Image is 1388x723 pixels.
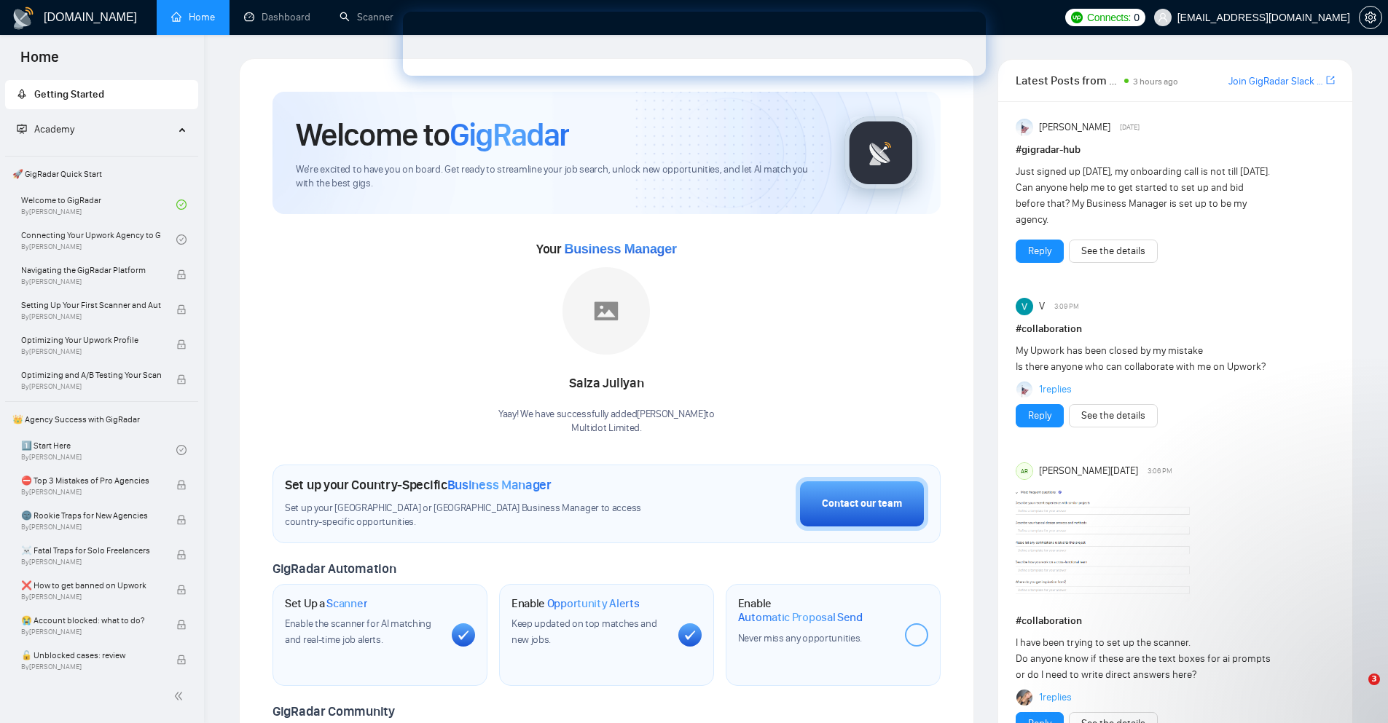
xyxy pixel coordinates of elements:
[21,382,161,391] span: By [PERSON_NAME]
[21,648,161,663] span: 🔓 Unblocked cases: review
[1069,240,1158,263] button: See the details
[21,347,161,356] span: By [PERSON_NAME]
[1133,76,1178,87] span: 3 hours ago
[1359,12,1382,23] a: setting
[176,374,187,384] span: lock
[1016,71,1120,90] span: Latest Posts from the GigRadar Community
[21,523,161,532] span: By [PERSON_NAME]
[498,408,715,435] div: Yaay! We have successfully added [PERSON_NAME] to
[1158,12,1168,23] span: user
[21,508,161,523] span: 🌚 Rookie Traps for New Agencies
[21,277,161,286] span: By [PERSON_NAME]
[1016,404,1064,427] button: Reply
[21,312,161,321] span: By [PERSON_NAME]
[447,477,552,493] span: Business Manager
[1039,119,1110,135] span: [PERSON_NAME]
[176,445,187,455] span: check-circle
[1134,9,1140,25] span: 0
[7,405,197,434] span: 👑 Agency Success with GigRadar
[285,502,671,529] span: Set up your [GEOGRAPHIC_DATA] or [GEOGRAPHIC_DATA] Business Manager to access country-specific op...
[17,123,74,135] span: Academy
[1039,690,1072,705] a: 1replies
[1016,343,1271,375] div: My Upwork has been closed by my mistake Is there anyone who can collaborate with me on Upwork?
[1016,321,1335,337] h1: # collaboration
[547,596,640,611] span: Opportunity Alerts
[511,596,640,611] h1: Enable
[562,267,650,355] img: placeholder.png
[176,234,187,245] span: check-circle
[21,593,161,601] span: By [PERSON_NAME]
[1359,6,1382,29] button: setting
[176,480,187,490] span: lock
[176,269,187,280] span: lock
[21,628,161,636] span: By [PERSON_NAME]
[1028,243,1051,259] a: Reply
[1016,486,1191,602] img: F09C9EU858S-image.png
[272,703,395,719] span: GigRadar Community
[1326,74,1335,87] a: export
[171,11,215,23] a: homeHome
[1028,408,1051,424] a: Reply
[21,578,161,593] span: ❌ How to get banned on Upwork
[272,561,396,577] span: GigRadar Automation
[1016,142,1335,158] h1: # gigradar-hub
[21,298,161,312] span: Setting Up Your First Scanner and Auto-Bidder
[296,115,569,154] h1: Welcome to
[176,620,187,630] span: lock
[1071,12,1083,23] img: upwork-logo.png
[176,585,187,595] span: lock
[340,11,393,23] a: searchScanner
[21,263,161,277] span: Navigating the GigRadar Platform
[176,550,187,560] span: lock
[498,371,715,396] div: Salza Jullyan
[738,610,863,625] span: Automatic Proposal Send
[5,80,198,109] li: Getting Started
[511,617,657,646] span: Keep updated on top matches and new jobs.
[176,304,187,315] span: lock
[21,224,176,256] a: Connecting Your Upwork Agency to GigRadarBy[PERSON_NAME]
[21,558,161,566] span: By [PERSON_NAME]
[21,613,161,628] span: 😭 Account blocked: what to do?
[564,242,676,256] span: Business Manager
[498,422,715,435] p: Multidot Limited .
[450,115,569,154] span: GigRadar
[176,199,187,210] span: check-circle
[1016,240,1064,263] button: Reply
[21,488,161,497] span: By [PERSON_NAME]
[1016,635,1271,683] div: I have been trying to set up the scanner. Do anyone know if these are the text boxes for ai promp...
[1228,74,1323,90] a: Join GigRadar Slack Community
[1081,243,1145,259] a: See the details
[12,7,35,30] img: logo
[21,663,161,671] span: By [PERSON_NAME]
[34,123,74,135] span: Academy
[21,473,161,488] span: ⛔ Top 3 Mistakes of Pro Agencies
[536,241,677,257] span: Your
[1016,463,1032,479] div: AR
[1016,298,1033,315] img: V
[1338,673,1373,708] iframe: Intercom live chat
[1016,382,1032,398] img: Anisuzzaman Khan
[1039,382,1072,397] a: 1replies
[34,88,104,100] span: Getting Started
[403,12,986,76] iframe: Intercom live chat banner
[738,596,893,625] h1: Enable
[21,434,176,466] a: 1️⃣ Start HereBy[PERSON_NAME]
[1069,404,1158,427] button: See the details
[1039,299,1045,315] span: V
[176,339,187,349] span: lock
[9,47,71,77] span: Home
[1360,12,1381,23] span: setting
[1016,613,1335,629] h1: # collaboration
[1016,119,1033,136] img: Anisuzzaman Khan
[326,596,367,611] span: Scanner
[285,596,367,611] h1: Set Up a
[17,124,27,134] span: fund-projection-screen
[822,496,902,512] div: Contact our team
[1326,74,1335,86] span: export
[1120,121,1140,134] span: [DATE]
[21,333,161,347] span: Optimizing Your Upwork Profile
[1039,463,1138,479] span: [PERSON_NAME][DATE]
[1148,465,1172,478] span: 3:06 PM
[17,89,27,99] span: rocket
[738,632,862,644] span: Never miss any opportunities.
